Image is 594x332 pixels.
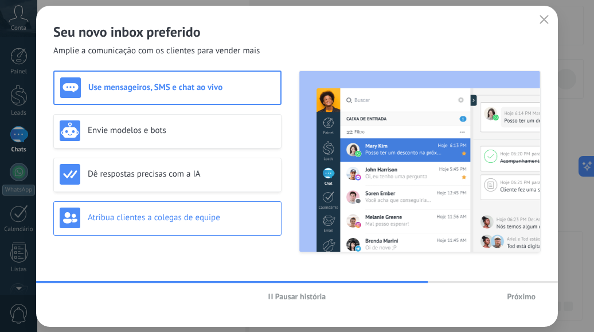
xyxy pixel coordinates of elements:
span: Pausar história [275,292,326,300]
span: Amplie a comunicação com os clientes para vender mais [53,45,260,57]
h3: Envie modelos e bots [88,125,275,136]
h2: Seu novo inbox preferido [53,23,541,41]
button: Pausar história [263,288,331,305]
button: Próximo [502,288,541,305]
h3: Use mensageiros, SMS e chat ao vivo [88,82,275,93]
span: Próximo [507,292,536,300]
h3: Dê respostas precisas com a IA [88,169,275,179]
h3: Atribua clientes a colegas de equipe [88,212,275,223]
